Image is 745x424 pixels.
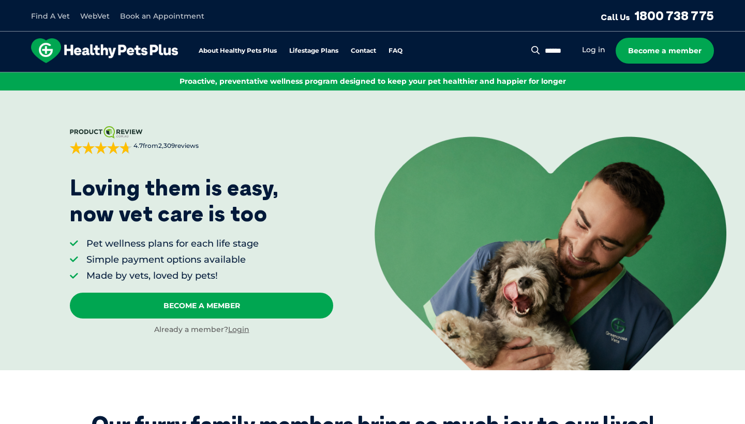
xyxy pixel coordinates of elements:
[601,8,714,23] a: Call Us1800 738 775
[199,48,277,54] a: About Healthy Pets Plus
[133,142,143,149] strong: 4.7
[120,11,204,21] a: Book an Appointment
[86,269,259,282] li: Made by vets, loved by pets!
[582,45,605,55] a: Log in
[31,11,70,21] a: Find A Vet
[70,325,333,335] div: Already a member?
[70,175,279,227] p: Loving them is easy, now vet care is too
[228,325,249,334] a: Login
[70,293,333,319] a: Become A Member
[529,45,542,55] button: Search
[31,38,178,63] img: hpp-logo
[351,48,376,54] a: Contact
[86,253,259,266] li: Simple payment options available
[70,126,333,154] a: 4.7from2,309reviews
[616,38,714,64] a: Become a member
[289,48,338,54] a: Lifestage Plans
[601,12,630,22] span: Call Us
[375,137,726,370] img: <p>Loving them is easy, <br /> now vet care is too</p>
[389,48,403,54] a: FAQ
[180,77,566,86] span: Proactive, preventative wellness program designed to keep your pet healthier and happier for longer
[158,142,199,149] span: 2,309 reviews
[80,11,110,21] a: WebVet
[86,237,259,250] li: Pet wellness plans for each life stage
[70,142,132,154] div: 4.7 out of 5 stars
[132,142,199,150] span: from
